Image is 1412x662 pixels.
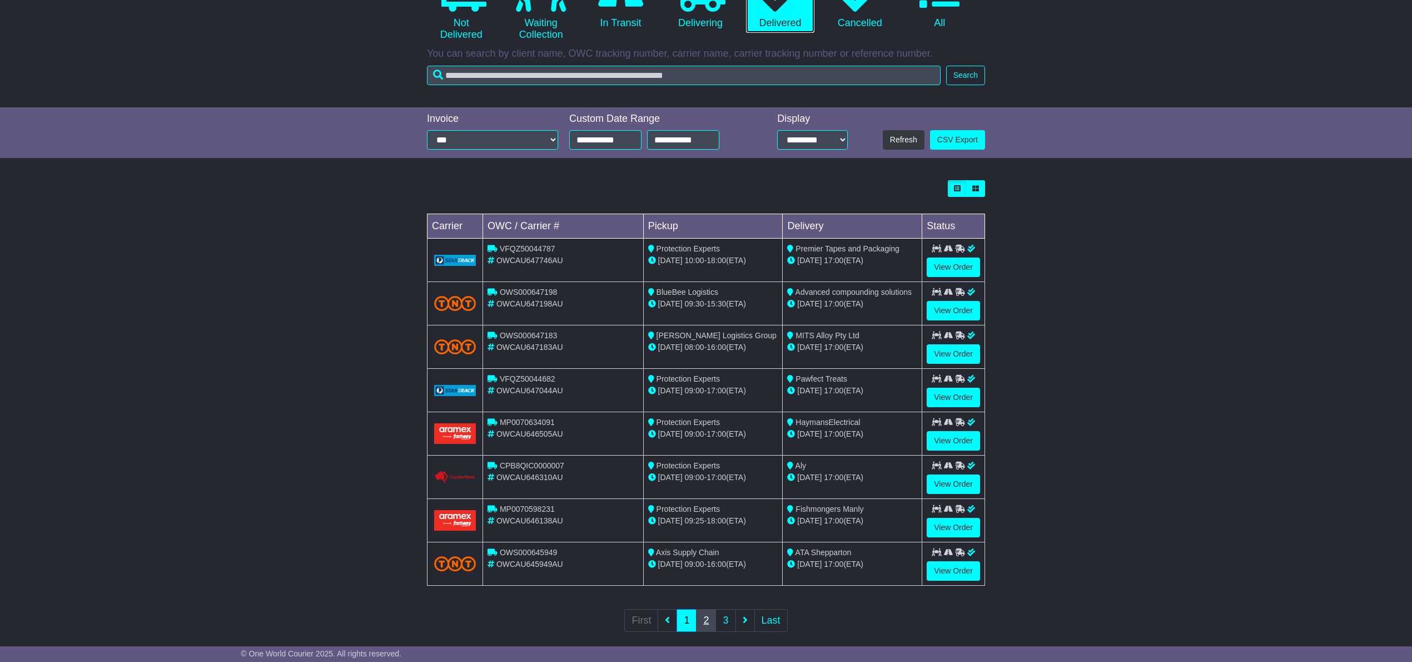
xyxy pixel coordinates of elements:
[427,48,985,60] p: You can search by client name, OWC tracking number, carrier name, carrier tracking number or refe...
[496,473,563,482] span: OWCAU646310AU
[496,516,563,525] span: OWCAU646138AU
[707,473,726,482] span: 17:00
[707,560,726,569] span: 16:00
[797,429,822,438] span: [DATE]
[927,388,980,407] a: View Order
[648,428,778,440] div: - (ETA)
[927,258,980,277] a: View Order
[657,331,777,340] span: [PERSON_NAME] Logistics Group
[796,331,859,340] span: MITS Alloy Pty Ltd
[648,472,778,483] div: - (ETA)
[787,515,917,527] div: (ETA)
[657,505,720,513] span: Protection Experts
[685,386,704,395] span: 09:00
[643,214,783,239] td: Pickup
[787,255,917,266] div: (ETA)
[797,560,822,569] span: [DATE]
[707,386,726,395] span: 17:00
[685,343,704,352] span: 08:00
[796,461,806,470] span: Aly
[824,473,843,482] span: 17:00
[569,113,748,125] div: Custom Date Range
[797,299,822,308] span: [DATE]
[824,386,843,395] span: 17:00
[946,66,985,85] button: Search
[658,560,683,569] span: [DATE]
[496,386,563,395] span: OWCAU647044AU
[824,560,843,569] span: 17:00
[500,505,555,513] span: MP0070598231
[434,385,476,396] img: GetCarrierServiceLogo
[685,473,704,482] span: 09:00
[824,256,843,265] span: 17:00
[685,256,704,265] span: 10:00
[496,343,563,352] span: OWCAU647183AU
[434,296,476,311] img: TNT_Domestic.png
[824,516,843,525] span: 17:00
[685,299,704,308] span: 09:30
[927,561,980,581] a: View Order
[658,429,683,438] span: [DATE]
[241,649,401,658] span: © One World Courier 2025. All rights reserved.
[483,214,644,239] td: OWC / Carrier #
[658,256,683,265] span: [DATE]
[824,299,843,308] span: 17:00
[797,473,822,482] span: [DATE]
[434,556,476,571] img: TNT_Domestic.png
[658,343,683,352] span: [DATE]
[777,113,848,125] div: Display
[883,130,924,150] button: Refresh
[500,374,555,383] span: VFQZ50044682
[796,288,912,297] span: Advanced compounding solutions
[707,429,726,438] span: 17:00
[434,471,476,484] img: GetCarrierServiceLogo
[796,374,847,383] span: Pawfect Treats
[500,331,558,340] span: OWS000647183
[496,299,563,308] span: OWCAU647198AU
[500,418,555,427] span: MP0070634091
[927,431,980,451] a: View Order
[657,288,718,297] span: BlueBee Logistics
[707,256,726,265] span: 18:00
[787,428,917,440] div: (ETA)
[648,559,778,570] div: - (ETA)
[707,299,726,308] span: 15:30
[927,344,980,364] a: View Order
[715,609,735,632] a: 3
[496,256,563,265] span: OWCAU647746AU
[685,516,704,525] span: 09:25
[657,244,720,253] span: Protection Experts
[927,475,980,494] a: View Order
[783,214,922,239] td: Delivery
[824,343,843,352] span: 17:00
[648,255,778,266] div: - (ETA)
[648,298,778,310] div: - (ETA)
[434,339,476,354] img: TNT_Domestic.png
[796,505,863,513] span: Fishmongers Manly
[657,461,720,470] span: Protection Experts
[707,516,726,525] span: 18:00
[657,374,720,383] span: Protection Experts
[696,609,716,632] a: 2
[787,472,917,483] div: (ETA)
[500,288,558,297] span: OWS000647198
[787,385,917,397] div: (ETA)
[685,429,704,438] span: 09:00
[658,299,683,308] span: [DATE]
[922,214,985,239] td: Status
[427,113,558,125] div: Invoice
[656,548,719,557] span: Axis Supply Chain
[677,609,697,632] a: 1
[927,301,980,320] a: View Order
[658,473,683,482] span: [DATE]
[648,342,778,353] div: - (ETA)
[685,560,704,569] span: 09:00
[648,515,778,527] div: - (ETA)
[434,255,476,266] img: GetCarrierServiceLogo
[754,609,788,632] a: Last
[500,244,555,253] span: VFQZ50044787
[787,559,917,570] div: (ETA)
[796,244,899,253] span: Premier Tapes and Packaging
[787,342,917,353] div: (ETA)
[787,298,917,310] div: (ETA)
